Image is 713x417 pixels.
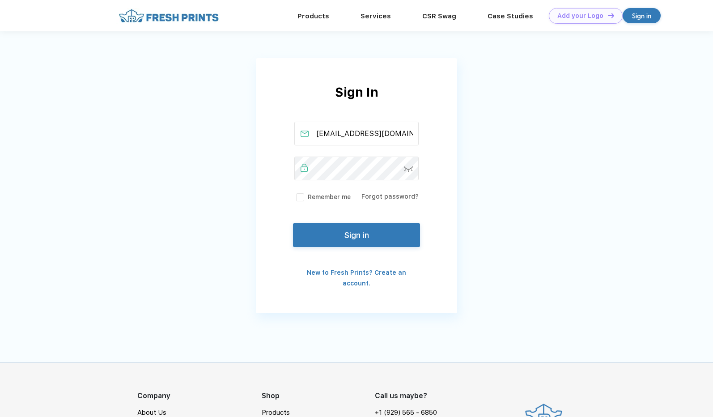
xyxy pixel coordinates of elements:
a: Forgot password? [361,193,419,200]
a: Products [297,12,329,20]
div: Sign In [256,83,457,122]
img: DT [608,13,614,18]
img: fo%20logo%202.webp [116,8,221,24]
div: Add your Logo [557,12,603,20]
input: Email [294,122,419,145]
img: password-icon.svg [404,166,413,172]
div: Company [137,391,262,401]
a: Sign in [623,8,661,23]
div: Shop [262,391,375,401]
div: Sign in [632,11,651,21]
a: About Us [137,408,166,417]
label: Remember me [294,192,351,202]
a: New to Fresh Prints? Create an account. [307,269,406,287]
button: Sign in [293,223,420,247]
a: Products [262,408,290,417]
div: Call us maybe? [375,391,443,401]
img: email_active.svg [301,131,309,137]
img: password_active.svg [301,164,308,172]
